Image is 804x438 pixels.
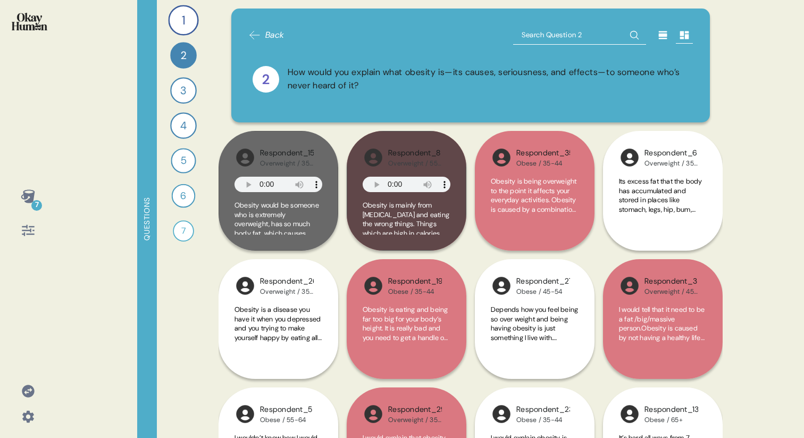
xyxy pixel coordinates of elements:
[516,287,570,296] div: Obese / 45-54
[363,403,384,425] img: l1ibTKarBSWXLOhlfT5LxFP+OttMJpPJZDKZTCbz9PgHEggSPYjZSwEAAAAASUVORK5CYII=
[388,276,442,287] div: Respondent_19
[516,159,570,168] div: Obese / 35-44
[619,147,640,168] img: l1ibTKarBSWXLOhlfT5LxFP+OttMJpPJZDKZTCbz9PgHEggSPYjZSwEAAAAASUVORK5CYII=
[265,29,284,42] span: Back
[388,404,442,416] div: Respondent_29
[260,159,314,168] div: Overweight / 35-44
[170,77,197,104] div: 3
[491,305,579,389] span: Depends how you feel being so over weight and being having obesity is just something I live with....
[260,287,314,296] div: Overweight / 35-44
[170,112,197,139] div: 4
[260,416,312,424] div: Obese / 55-64
[172,184,196,208] div: 6
[513,26,646,45] input: Search Question 2
[388,147,442,159] div: Respondent_8
[363,147,384,168] img: l1ibTKarBSWXLOhlfT5LxFP+OttMJpPJZDKZTCbz9PgHEggSPYjZSwEAAAAASUVORK5CYII=
[644,404,698,416] div: Respondent_13
[516,147,570,159] div: Respondent_35
[619,177,705,279] span: Its excess fat that the body has accumulated and stored in places like stomach, legs, hip, bum, f...
[363,305,448,389] span: Obesity is eating and being far too big for your body’s height. It is really bad and you need to ...
[12,13,47,30] img: okayhuman.3b1b6348.png
[234,305,322,407] span: Obesity is a disease you have it when you depressed and you trying to make yourself happy by eati...
[491,403,512,425] img: l1ibTKarBSWXLOhlfT5LxFP+OttMJpPJZDKZTCbz9PgHEggSPYjZSwEAAAAASUVORK5CYII=
[619,403,640,425] img: l1ibTKarBSWXLOhlfT5LxFP+OttMJpPJZDKZTCbz9PgHEggSPYjZSwEAAAAASUVORK5CYII=
[260,404,312,416] div: Respondent_5
[363,275,384,296] img: l1ibTKarBSWXLOhlfT5LxFP+OttMJpPJZDKZTCbz9PgHEggSPYjZSwEAAAAASUVORK5CYII=
[644,276,698,287] div: Respondent_3
[388,287,442,296] div: Obese / 35-44
[388,159,442,168] div: Overweight / 55-64
[491,177,578,279] span: Obesity is being overweight to the point it affects your everyday activities. Obesity is caused b...
[644,147,698,159] div: Respondent_6
[491,147,512,168] img: l1ibTKarBSWXLOhlfT5LxFP+OttMJpPJZDKZTCbz9PgHEggSPYjZSwEAAAAASUVORK5CYII=
[253,66,279,93] div: 2
[516,404,570,416] div: Respondent_23
[619,275,640,296] img: l1ibTKarBSWXLOhlfT5LxFP+OttMJpPJZDKZTCbz9PgHEggSPYjZSwEAAAAASUVORK5CYII=
[173,220,194,242] div: 7
[363,201,449,387] span: Obesity is mainly from [MEDICAL_DATA] and eating the wrong things. Things which are high in calor...
[168,5,198,35] div: 1
[260,276,314,287] div: Respondent_26
[234,147,256,168] img: l1ibTKarBSWXLOhlfT5LxFP+OttMJpPJZDKZTCbz9PgHEggSPYjZSwEAAAAASUVORK5CYII=
[234,275,256,296] img: l1ibTKarBSWXLOhlfT5LxFP+OttMJpPJZDKZTCbz9PgHEggSPYjZSwEAAAAASUVORK5CYII=
[516,276,570,287] div: Respondent_27
[31,200,42,211] div: 7
[491,275,512,296] img: l1ibTKarBSWXLOhlfT5LxFP+OttMJpPJZDKZTCbz9PgHEggSPYjZSwEAAAAASUVORK5CYII=
[516,416,570,424] div: Obese / 35-44
[644,287,698,296] div: Overweight / 45-54
[288,66,689,93] div: How would you explain what obesity is—its causes, seriousness, and effects—to someone who’s never...
[644,159,698,168] div: Overweight / 35-44
[234,403,256,425] img: l1ibTKarBSWXLOhlfT5LxFP+OttMJpPJZDKZTCbz9PgHEggSPYjZSwEAAAAASUVORK5CYII=
[388,416,442,424] div: Overweight / 35-44
[171,148,196,173] div: 5
[170,42,197,69] div: 2
[644,416,698,424] div: Obese / 65+
[619,305,706,379] span: I would tell that it need to be a fat /big/massive person.Obesity is caused by not having a healt...
[260,147,314,159] div: Respondent_15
